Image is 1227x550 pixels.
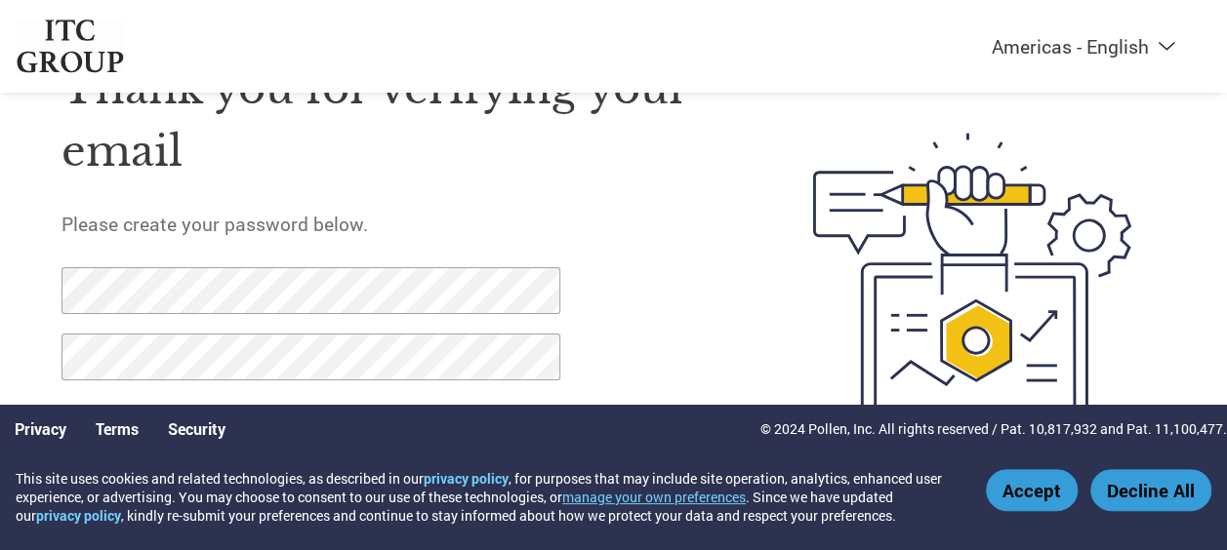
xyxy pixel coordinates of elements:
a: privacy policy [424,469,509,488]
a: Security [168,418,225,439]
p: © 2024 Pollen, Inc. All rights reserved / Pat. 10,817,932 and Pat. 11,100,477. [760,418,1227,439]
button: manage your own preferences [562,488,746,506]
a: Privacy [15,418,66,439]
h5: Please create your password below. [61,212,724,236]
button: Accept [986,469,1078,511]
div: This site uses cookies and related technologies, as described in our , for purposes that may incl... [16,469,958,525]
a: Terms [96,418,139,439]
p: Password must be at least 12 characters long [61,400,565,420]
img: create-password [779,29,1166,529]
button: Decline All [1090,469,1211,511]
img: ITC Group [15,20,126,73]
h1: Thank you for verifying your email [61,58,724,183]
a: privacy policy [36,506,121,525]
